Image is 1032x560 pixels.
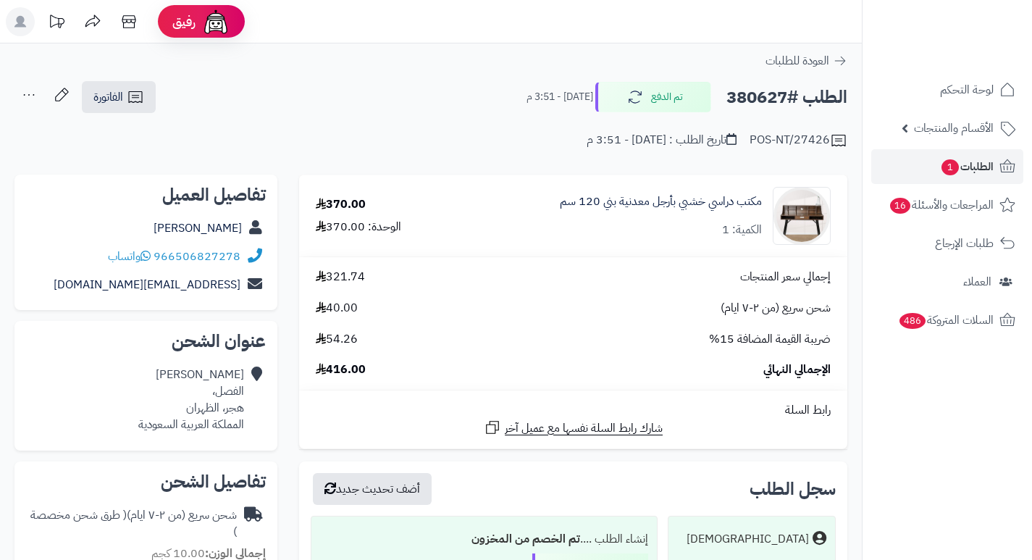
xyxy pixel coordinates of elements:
a: العودة للطلبات [765,52,847,70]
span: 416.00 [316,362,366,378]
a: [EMAIL_ADDRESS][DOMAIN_NAME] [54,276,240,293]
span: ضريبة القيمة المضافة 15% [709,331,831,348]
span: الطلبات [940,156,994,177]
span: رفيق [172,13,196,30]
a: [PERSON_NAME] [154,220,242,237]
div: [DEMOGRAPHIC_DATA] [687,531,809,548]
span: 40.00 [316,300,358,317]
h2: تفاصيل الشحن [26,473,266,490]
a: مكتب دراسي خشبي بأرجل معدنية بني 120 سم [560,193,762,210]
span: 54.26 [316,331,358,348]
a: العملاء [871,264,1023,299]
span: المراجعات والأسئلة [889,195,994,215]
span: طلبات الإرجاع [935,233,994,254]
h2: عنوان الشحن [26,333,266,350]
a: السلات المتروكة486 [871,303,1023,338]
span: 486 [899,313,926,329]
span: الأقسام والمنتجات [914,118,994,138]
a: المراجعات والأسئلة16 [871,188,1023,222]
h3: سجل الطلب [750,480,836,498]
span: 16 [890,198,911,214]
div: إنشاء الطلب .... [320,525,647,553]
div: الوحدة: 370.00 [316,219,401,235]
h2: تفاصيل العميل [26,186,266,204]
span: 1 [941,159,959,175]
div: 370.00 [316,196,366,213]
a: طلبات الإرجاع [871,226,1023,261]
div: رابط السلة [305,402,842,419]
div: تاريخ الطلب : [DATE] - 3:51 م [587,132,737,149]
span: العملاء [963,272,991,292]
button: تم الدفع [595,82,711,112]
a: الفاتورة [82,81,156,113]
span: شارك رابط السلة نفسها مع عميل آخر [505,420,663,437]
span: العودة للطلبات [765,52,829,70]
small: [DATE] - 3:51 م [527,90,593,104]
span: الإجمالي النهائي [763,362,831,378]
span: ( طرق شحن مخصصة ) [30,506,237,540]
div: الكمية: 1 [722,222,762,238]
a: 966506827278 [154,248,240,265]
span: الفاتورة [93,88,123,106]
span: إجمالي سعر المنتجات [740,269,831,285]
img: ai-face.png [201,7,230,36]
span: السلات المتروكة [898,310,994,330]
span: لوحة التحكم [940,80,994,100]
button: أضف تحديث جديد [313,473,432,505]
a: واتساب [108,248,151,265]
a: تحديثات المنصة [38,7,75,40]
a: شارك رابط السلة نفسها مع عميل آخر [484,419,663,437]
div: شحن سريع (من ٢-٧ ايام) [26,507,237,540]
span: 321.74 [316,269,365,285]
a: لوحة التحكم [871,72,1023,107]
img: logo-2.png [934,34,1018,64]
div: POS-NT/27426 [750,132,847,149]
b: تم الخصم من المخزون [471,530,580,548]
div: [PERSON_NAME] الفصل، هجر، الظهران المملكة العربية السعودية [138,367,244,432]
img: 1755518436-1-90x90.jpg [773,187,830,245]
a: الطلبات1 [871,149,1023,184]
span: شحن سريع (من ٢-٧ ايام) [721,300,831,317]
h2: الطلب #380627 [726,83,847,112]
